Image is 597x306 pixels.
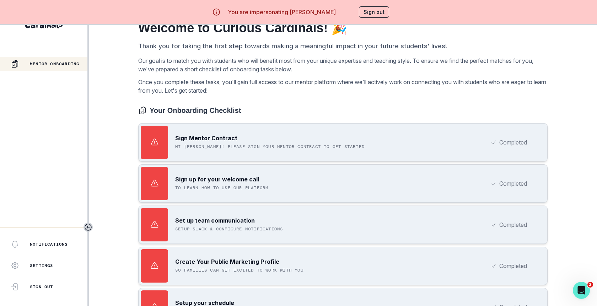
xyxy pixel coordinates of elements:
p: Hi [PERSON_NAME]! Please sign your mentor contract to get started. [175,144,367,149]
p: Sign Mentor Contract [175,134,237,142]
p: Notifications [30,241,68,247]
p: You are impersonating [PERSON_NAME] [228,8,336,16]
p: Set up team communication [175,216,255,225]
span: 2 [587,282,593,288]
p: Sign Out [30,284,53,290]
p: Completed [499,220,527,229]
p: Thank you for taking the first step towards making a meaningful impact in your future students' l... [138,41,447,51]
p: Completed [499,179,527,188]
iframe: Intercom live chat [573,282,590,299]
p: Completed [499,262,527,270]
p: Mentor Onboarding [30,61,79,67]
p: SO FAMILIES CAN GET EXCITED TO WORK WITH YOU [175,267,303,273]
p: Our goal is to match you with students who will benefit most from your unique expertise and teach... [138,56,548,73]
button: Sign out [359,6,389,18]
p: Completed [499,138,527,147]
button: Toggle sidebar [84,223,93,232]
p: Setup Slack & Configure Notifications [175,226,283,232]
p: Create Your Public Marketing Profile [175,257,279,266]
p: Settings [30,263,53,268]
p: Sign up for your welcome call [175,175,259,184]
h2: Your Onboarding Checklist [150,106,241,115]
p: Once you complete these tasks, you'll gain full access to our mentor platform where we'll activel... [138,78,548,95]
p: To learn how to use our platform [175,185,268,191]
h1: Welcome to Curious Cardinals! 🎉 [138,20,347,35]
